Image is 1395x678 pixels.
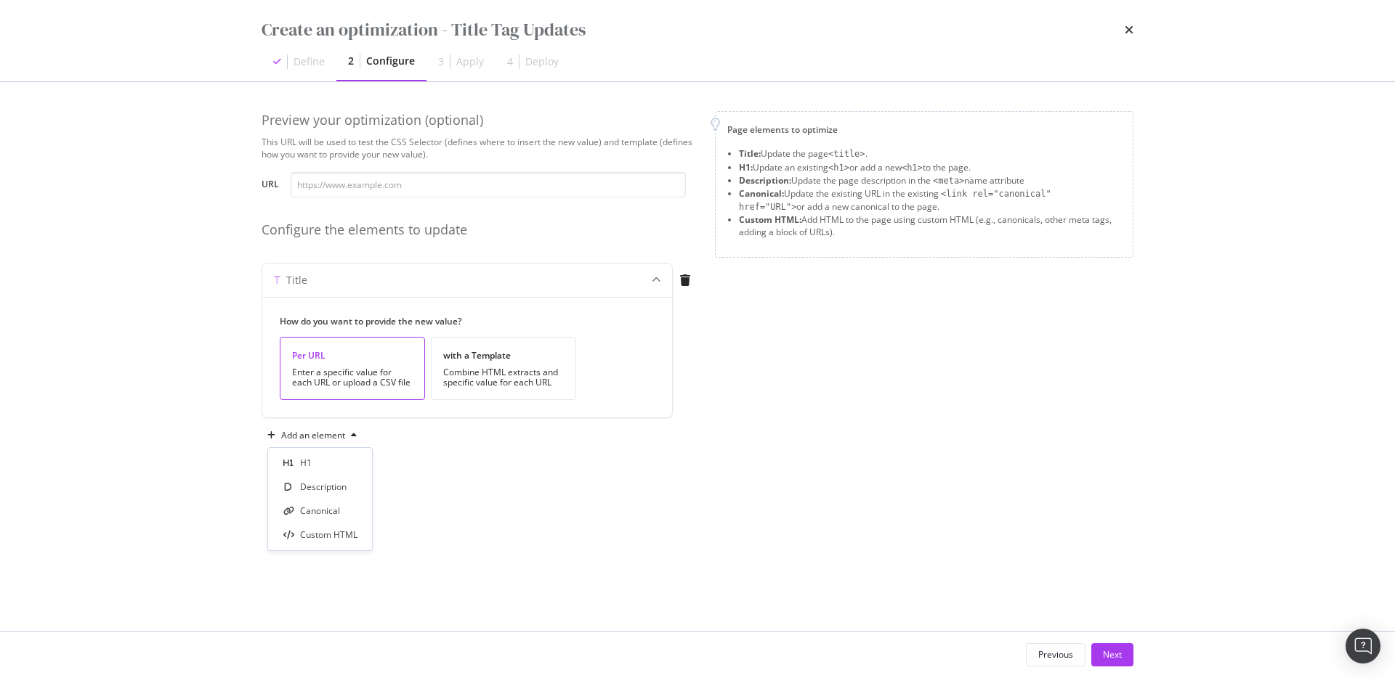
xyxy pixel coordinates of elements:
[300,481,347,493] div: Description
[262,111,697,130] div: Preview your optimization (optional)
[292,349,413,362] div: Per URL
[739,213,1121,238] li: Add HTML to the page using custom HTML (e.g., canonicals, other meta tags, adding a block of URLs).
[1103,648,1122,661] div: Next
[300,505,340,517] div: Canonical
[262,424,363,447] button: Add an element
[739,161,753,173] strong: H1:
[739,174,791,187] strong: Description:
[262,136,697,160] div: This URL will be used to test the CSS Selector (defines where to insert the new value) and templa...
[739,213,801,226] strong: Custom HTML:
[1125,17,1133,42] div: times
[1026,643,1085,666] button: Previous
[727,123,1121,136] div: Page elements to optimize
[262,17,586,42] div: Create an optimization - Title Tag Updates
[739,174,1121,187] li: Update the page description in the name attribute
[262,221,697,240] div: Configure the elements to update
[525,54,559,69] div: Deploy
[828,163,849,173] span: <h1>
[902,163,923,173] span: <h1>
[280,315,643,327] label: How do you want to provide the new value?
[294,54,325,69] div: Define
[292,367,413,388] div: Enter a specific value for each URL or upload a CSV file
[456,54,484,69] div: Apply
[281,431,345,440] div: Add an element
[739,189,1051,212] span: <link rel="canonical" href="URL">
[1038,648,1073,661] div: Previous
[438,54,444,69] div: 3
[739,147,761,160] strong: Title:
[739,187,1121,213] li: Update the existing URL in the existing or add a new canonical to the page.
[443,367,564,388] div: Combine HTML extracts and specific value for each URL
[507,54,513,69] div: 4
[348,54,354,68] div: 2
[1091,643,1133,666] button: Next
[300,457,312,469] div: H1
[300,528,357,541] div: Custom HTML
[286,273,307,287] div: Title
[828,149,865,159] span: <title>
[933,176,964,186] span: <meta>
[291,172,686,197] input: https://www.example.com
[739,187,784,200] strong: Canonical:
[262,178,279,194] label: URL
[443,349,564,362] div: with a Template
[739,147,1121,160] li: Update the page .
[1346,629,1380,663] div: Open Intercom Messenger
[739,161,1121,174] li: Update an existing or add a new to the page.
[366,54,415,68] div: Configure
